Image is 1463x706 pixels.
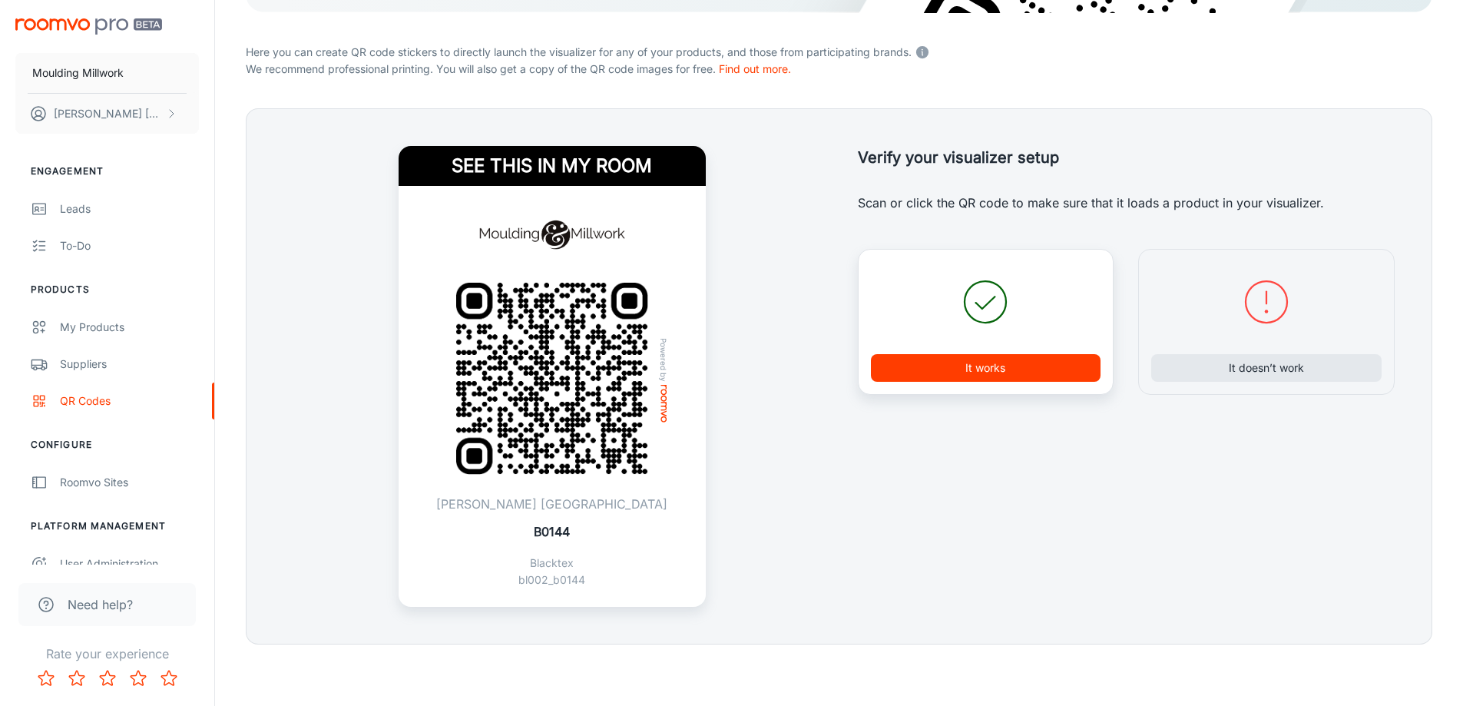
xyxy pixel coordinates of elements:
[246,41,1432,61] p: Here you can create QR code stickers to directly launch the visualizer for any of your products, ...
[92,663,123,694] button: Rate 3 star
[399,146,706,607] a: See this in my roomMoulding MillworkQR Code ExamplePowered byroomvo[PERSON_NAME] [GEOGRAPHIC_DATA...
[1151,354,1382,382] button: It doesn’t work
[15,94,199,134] button: [PERSON_NAME] [PERSON_NAME]
[534,522,570,541] p: B0144
[154,663,184,694] button: Rate 5 star
[15,18,162,35] img: Roomvo PRO Beta
[32,65,124,81] p: Moulding Millwork
[60,237,199,254] div: To-do
[656,338,671,382] span: Powered by
[15,53,199,93] button: Moulding Millwork
[454,204,650,262] img: Moulding Millwork
[60,201,199,217] div: Leads
[60,356,199,373] div: Suppliers
[60,555,199,572] div: User Administration
[31,663,61,694] button: Rate 1 star
[68,595,133,614] span: Need help?
[246,61,1432,78] p: We recommend professional printing. You will also get a copy of the QR code images for free.
[436,572,667,588] p: bl002_b0144
[399,146,706,186] h4: See this in my room
[436,495,667,513] p: [PERSON_NAME] [GEOGRAPHIC_DATA]
[60,474,199,491] div: Roomvo Sites
[858,146,1395,169] h5: Verify your visualizer setup
[60,393,199,409] div: QR Codes
[12,645,202,663] p: Rate your experience
[435,262,668,495] img: QR Code Example
[858,194,1395,212] p: Scan or click the QR code to make sure that it loads a product in your visualizer.
[61,663,92,694] button: Rate 2 star
[60,319,199,336] div: My Products
[54,105,162,122] p: [PERSON_NAME] [PERSON_NAME]
[719,62,791,75] a: Find out more.
[436,555,667,572] p: Blacktex
[660,385,667,423] img: roomvo
[123,663,154,694] button: Rate 4 star
[871,354,1101,382] button: It works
